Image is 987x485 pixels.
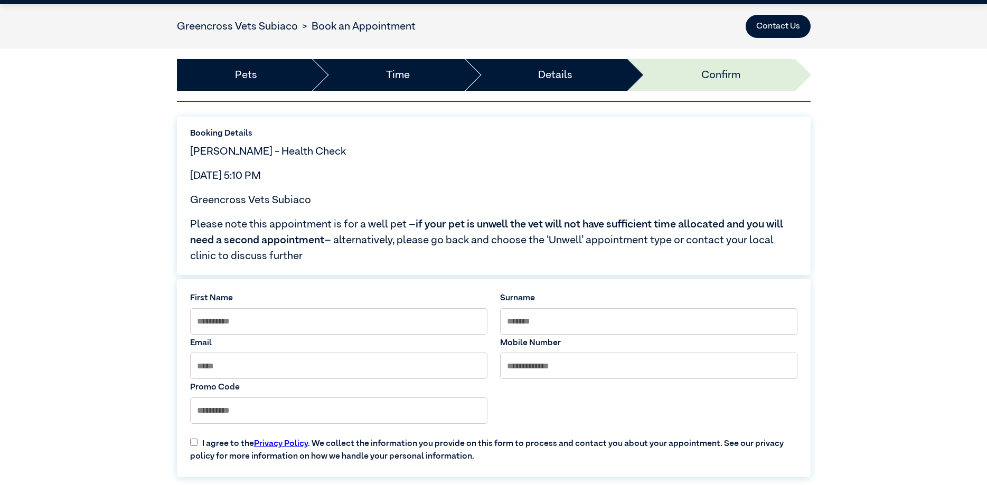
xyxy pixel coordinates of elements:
[190,292,487,305] label: First Name
[177,21,298,32] a: Greencross Vets Subiaco
[190,337,487,349] label: Email
[235,67,257,83] a: Pets
[190,439,198,446] input: I agree to thePrivacy Policy. We collect the information you provide on this form to process and ...
[298,18,416,34] li: Book an Appointment
[386,67,410,83] a: Time
[184,429,804,463] label: I agree to the . We collect the information you provide on this form to process and contact you a...
[190,127,797,140] label: Booking Details
[190,216,797,264] span: Please note this appointment is for a well pet – – alternatively, please go back and choose the ‘...
[190,170,261,181] span: [DATE] 5:10 PM
[746,15,811,38] button: Contact Us
[190,195,311,205] span: Greencross Vets Subiaco
[190,381,487,394] label: Promo Code
[538,67,572,83] a: Details
[190,146,346,157] span: [PERSON_NAME] - Health Check
[254,440,308,448] a: Privacy Policy
[190,219,783,245] span: if your pet is unwell the vet will not have sufficient time allocated and you will need a second ...
[177,18,416,34] nav: breadcrumb
[500,337,797,349] label: Mobile Number
[500,292,797,305] label: Surname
